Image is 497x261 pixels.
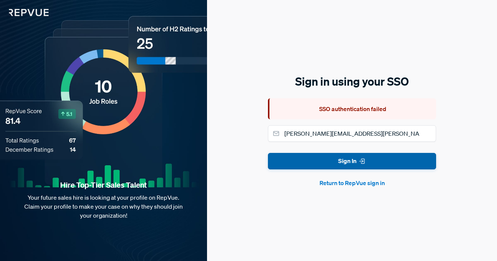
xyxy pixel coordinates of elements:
p: Your future sales hire is looking at your profile on RepVue. Claim your profile to make your case... [12,193,195,220]
h5: Sign in using your SSO [268,74,436,89]
button: Sign In [268,153,436,170]
input: Email address [268,125,436,142]
button: Return to RepVue sign in [268,178,436,187]
div: SSO authentication failed [268,98,436,119]
strong: Hire Top-Tier Sales Talent [12,180,195,190]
